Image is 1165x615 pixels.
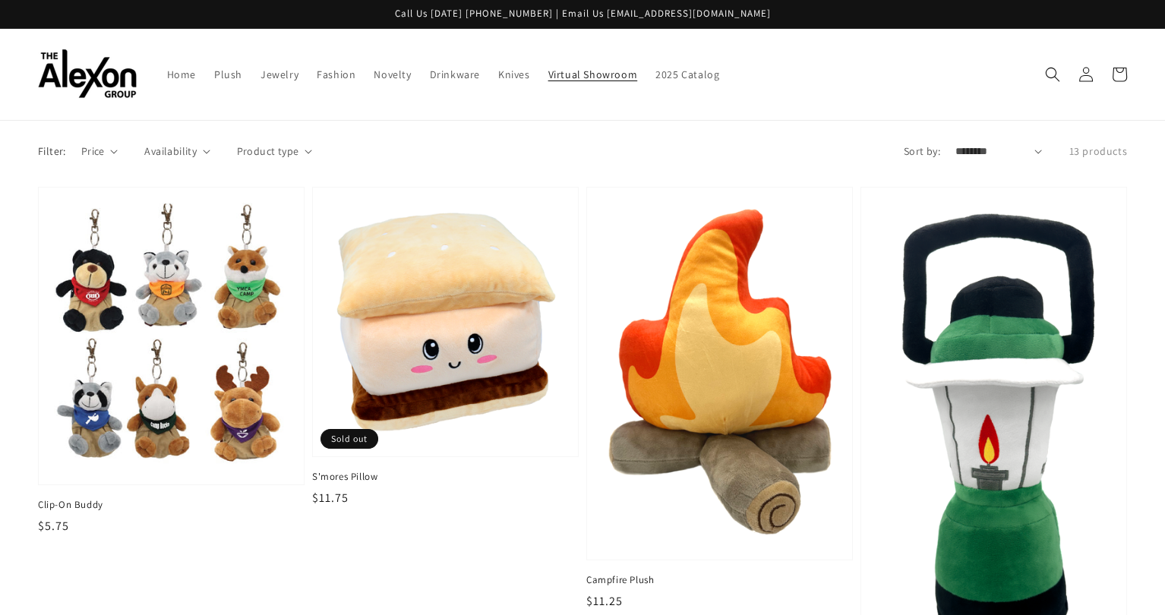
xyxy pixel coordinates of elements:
summary: Availability [144,143,210,159]
span: Sold out [320,429,378,449]
span: Availability [144,143,197,159]
label: Sort by: [904,143,940,159]
span: Novelty [374,68,411,81]
a: Virtual Showroom [539,58,647,90]
p: 13 products [1069,143,1127,159]
span: Virtual Showroom [548,68,638,81]
img: The Alexon Group [38,49,137,99]
span: Drinkware [430,68,480,81]
a: 2025 Catalog [646,58,728,90]
a: Clip-On Buddy Clip-On Buddy $5.75 [38,187,305,535]
span: $11.25 [586,593,623,609]
span: Fashion [317,68,355,81]
summary: Search [1036,58,1069,91]
a: Knives [489,58,539,90]
summary: Product type [237,143,312,159]
span: Knives [498,68,530,81]
a: Novelty [365,58,420,90]
span: Jewelry [260,68,298,81]
img: Campfire Plush [602,203,837,544]
summary: Price [81,143,118,159]
span: $5.75 [38,518,69,534]
a: S'mores Pillow S'mores Pillow $11.75 [312,187,579,507]
span: S'mores Pillow [312,470,579,484]
a: Campfire Plush Campfire Plush $11.25 [586,187,853,610]
p: Filter: [38,143,66,159]
span: Plush [214,68,242,81]
span: $11.75 [312,490,349,506]
span: Clip-On Buddy [38,498,305,512]
span: Price [81,143,105,159]
span: Home [167,68,196,81]
img: Clip-On Buddy [54,203,289,469]
span: 2025 Catalog [655,68,719,81]
a: Drinkware [421,58,489,90]
a: Home [158,58,205,90]
a: Fashion [308,58,365,90]
a: Jewelry [251,58,308,90]
span: Product type [237,143,299,159]
a: Plush [205,58,251,90]
img: S'mores Pillow [328,203,563,441]
span: Campfire Plush [586,573,853,587]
